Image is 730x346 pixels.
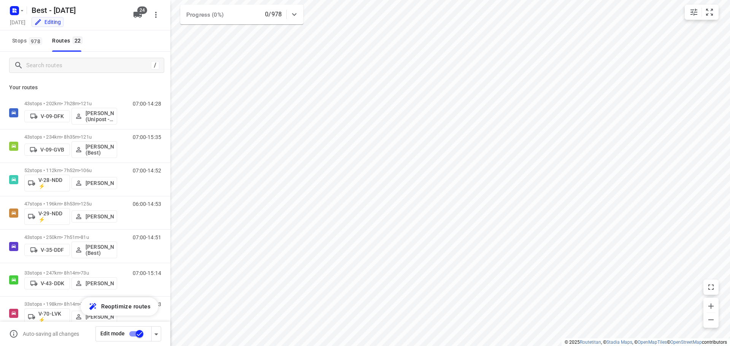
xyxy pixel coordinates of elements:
[24,175,70,191] button: V-28-NDD ⚡
[86,213,114,220] p: [PERSON_NAME]
[29,4,127,16] h5: Best - [DATE]
[180,5,303,24] div: Progress (0%)0/978
[79,234,81,240] span: •
[86,180,114,186] p: [PERSON_NAME]
[71,277,117,289] button: [PERSON_NAME]
[81,134,92,140] span: 121u
[71,242,117,258] button: [PERSON_NAME] (Best)
[24,270,117,276] p: 33 stops • 247km • 8h14m
[79,201,81,207] span: •
[71,311,117,323] button: [PERSON_NAME]
[9,84,161,92] p: Your routes
[81,201,92,207] span: 125u
[86,244,114,256] p: [PERSON_NAME] (Best)
[7,18,29,27] h5: Project date
[24,101,117,106] p: 43 stops • 202km • 7h28m
[24,277,70,289] button: V-43-DDK
[24,308,70,325] button: V-70-LVK ⚡
[73,36,83,44] span: 22
[24,301,117,307] p: 33 stops • 198km • 8h14m
[71,210,117,223] button: [PERSON_NAME]
[34,18,61,26] div: You are currently in edit mode.
[685,5,719,20] div: small contained button group
[24,234,117,240] p: 43 stops • 250km • 7h51m
[81,297,158,316] button: Reoptimize routes
[133,134,161,140] p: 07:00-15:35
[133,270,161,276] p: 07:00-15:14
[686,5,701,20] button: Map settings
[40,147,64,153] p: V-09-GVB
[29,37,42,45] span: 978
[41,280,64,286] p: V-43-DDK
[133,234,161,240] p: 07:00-14:51
[133,201,161,207] p: 06:00-14:53
[24,110,70,122] button: V-09-DFK
[79,270,81,276] span: •
[580,340,601,345] a: Routetitan
[79,101,81,106] span: •
[670,340,702,345] a: OpenStreetMap
[24,201,117,207] p: 47 stops • 196km • 8h53m
[26,60,151,71] input: Search routes
[606,340,632,345] a: Stadia Maps
[265,10,282,19] p: 0/978
[24,134,117,140] p: 43 stops • 234km • 8h35m
[152,329,161,338] div: Driver app settings
[24,244,70,256] button: V-35-DDF
[100,330,125,337] span: Edit mode
[86,144,114,156] p: [PERSON_NAME] (Best)
[71,177,117,189] button: [PERSON_NAME]
[101,302,151,311] span: Reoptimize routes
[24,167,117,173] p: 52 stops • 112km • 7h52m
[86,314,114,320] p: [PERSON_NAME]
[186,11,224,18] span: Progress (0%)
[86,280,114,286] p: [PERSON_NAME]
[23,331,79,337] p: Auto-saving all changes
[38,311,67,323] p: V-70-LVK ⚡
[81,270,89,276] span: 73u
[41,113,64,119] p: V-09-DFK
[79,134,81,140] span: •
[52,36,85,46] div: Routes
[12,36,44,46] span: Stops
[81,167,92,173] span: 106u
[133,101,161,107] p: 07:00-14:28
[79,167,81,173] span: •
[638,340,667,345] a: OpenMapTiles
[81,101,92,106] span: 121u
[81,234,89,240] span: 81u
[24,144,70,156] button: V-09-GVB
[565,340,727,345] li: © 2025 , © , © © contributors
[24,208,70,225] button: V-29-NDD ⚡
[81,301,89,307] span: 79u
[79,301,81,307] span: •
[41,247,64,253] p: V-35-DDF
[702,5,717,20] button: Fit zoom
[137,6,147,14] span: 24
[86,110,114,122] p: [PERSON_NAME] (Unipost - Best - ZZP)
[71,108,117,125] button: [PERSON_NAME] (Unipost - Best - ZZP)
[130,7,145,22] button: 24
[38,177,67,189] p: V-28-NDD ⚡
[71,141,117,158] button: [PERSON_NAME] (Best)
[38,210,67,223] p: V-29-NDD ⚡
[133,167,161,174] p: 07:00-14:52
[151,61,159,70] div: /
